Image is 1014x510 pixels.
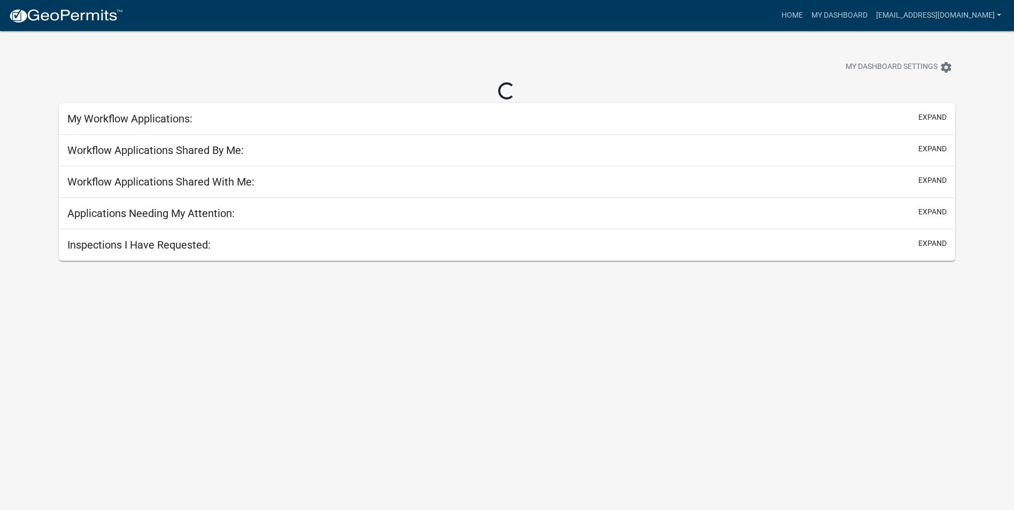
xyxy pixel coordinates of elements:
[67,238,211,251] h5: Inspections I Have Requested:
[846,61,938,74] span: My Dashboard Settings
[67,144,244,157] h5: Workflow Applications Shared By Me:
[837,57,961,78] button: My Dashboard Settingssettings
[67,207,235,220] h5: Applications Needing My Attention:
[918,238,947,249] button: expand
[777,5,807,26] a: Home
[940,61,953,74] i: settings
[67,175,254,188] h5: Workflow Applications Shared With Me:
[918,175,947,186] button: expand
[807,5,872,26] a: My Dashboard
[918,206,947,218] button: expand
[67,112,192,125] h5: My Workflow Applications:
[872,5,1005,26] a: [EMAIL_ADDRESS][DOMAIN_NAME]
[918,143,947,154] button: expand
[918,112,947,123] button: expand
